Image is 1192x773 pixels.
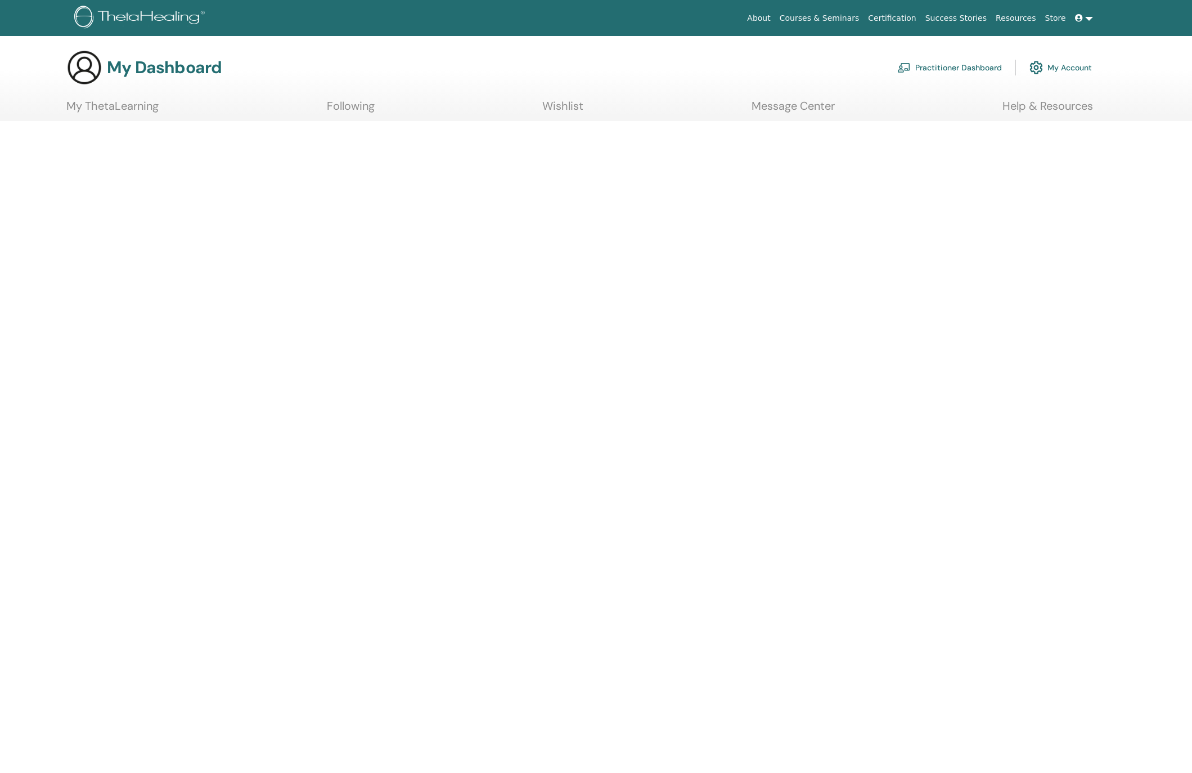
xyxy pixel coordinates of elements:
[991,8,1041,29] a: Resources
[921,8,991,29] a: Success Stories
[66,99,159,121] a: My ThetaLearning
[863,8,920,29] a: Certification
[743,8,775,29] a: About
[542,99,583,121] a: Wishlist
[1029,58,1043,77] img: cog.svg
[74,6,209,31] img: logo.png
[1041,8,1070,29] a: Store
[1029,55,1092,80] a: My Account
[775,8,864,29] a: Courses & Seminars
[752,99,835,121] a: Message Center
[1002,99,1093,121] a: Help & Resources
[897,62,911,73] img: chalkboard-teacher.svg
[66,50,102,86] img: generic-user-icon.jpg
[107,57,222,78] h3: My Dashboard
[327,99,375,121] a: Following
[897,55,1002,80] a: Practitioner Dashboard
